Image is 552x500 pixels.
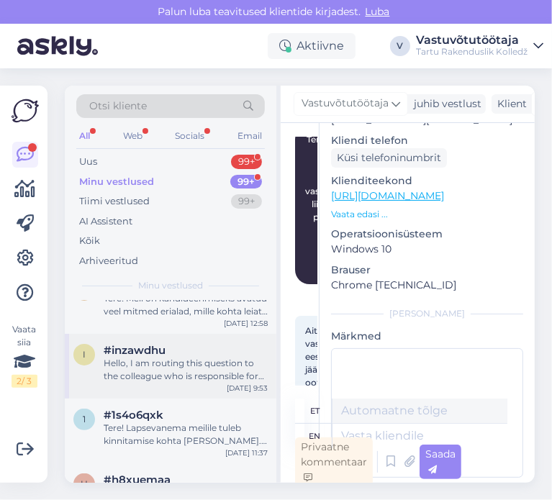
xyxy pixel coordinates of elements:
div: [DATE] 11:37 [225,447,268,458]
span: #h8xuemaa [104,473,171,486]
a: [URL][DOMAIN_NAME] [331,189,444,202]
div: Aktiivne [268,33,356,59]
div: AI Assistent [79,214,132,229]
span: Vastuvõtutöötaja [302,96,389,112]
p: Operatsioonisüsteem [331,227,523,242]
span: 1 [83,414,86,424]
p: Chrome [TECHNICAL_ID] [331,278,523,293]
div: 99+ [231,155,262,169]
span: Otsi kliente [89,99,147,114]
span: h [81,478,88,489]
span: #1s4o6qxk [104,409,163,422]
div: [DATE] 12:58 [224,318,268,329]
div: Tere! Lapsevanema meilile tuleb kinnitamise kohta [PERSON_NAME]. Täpsem juhis kinnitamise kohta o... [104,422,268,447]
div: en [309,424,321,448]
div: Web [120,127,145,145]
div: 99+ [231,194,262,209]
p: Klienditeekond [331,173,523,188]
span: Saada [425,447,456,476]
a: VastuvõtutöötajaTartu Rakenduslik Kolledž [416,35,543,58]
div: Minu vestlused [79,175,154,189]
span: i [83,349,86,360]
div: [DATE] 9:53 [227,383,268,394]
div: [PERSON_NAME] [331,307,523,320]
div: juhib vestlust [408,96,481,112]
div: Tiimi vestlused [79,194,150,209]
div: Hello, I am routing this question to the colleague who is responsible for this topic. The reply m... [104,357,268,383]
div: Email [235,127,265,145]
span: Aitäh vastuse eest, jään ootama. [305,325,342,388]
div: V [390,36,410,56]
div: Kõik [79,234,100,248]
div: Vastuvõtutöötaja [416,35,528,46]
p: Brauser [331,263,523,278]
div: Küsi telefoninumbrit [331,148,447,168]
span: #inzawdhu [104,344,166,357]
div: All [76,127,93,145]
p: Märkmed [331,329,523,344]
div: Uus [79,155,97,169]
div: 2 / 3 [12,375,37,388]
div: Arhiveeritud [79,254,138,268]
div: et [310,399,320,423]
div: 99+ [230,175,262,189]
span: Luba [361,5,394,18]
p: Windows 10 [331,242,523,257]
p: Vaata edasi ... [331,208,523,221]
div: Klient [492,96,527,112]
img: Askly Logo [12,97,39,124]
p: Kliendi telefon [331,133,523,148]
div: Socials [172,127,207,145]
div: Tartu Rakenduslik Kolledž [416,46,528,58]
div: Privaatne kommentaar [295,437,373,487]
div: Tere! Meil on kandideerimiseks avatud veel mitmed erialad, mille kohta leiate täpsemat infot [DOM... [104,292,268,318]
span: Minu vestlused [138,279,203,292]
div: Vaata siia [12,323,37,388]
